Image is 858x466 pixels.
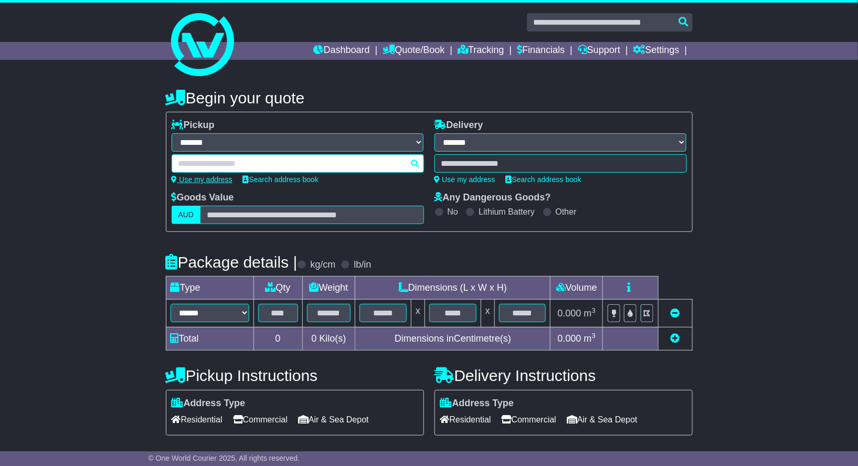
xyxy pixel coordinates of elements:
label: lb/in [354,259,371,271]
label: Any Dangerous Goods? [435,192,551,204]
span: Air & Sea Depot [298,411,369,428]
a: Add new item [671,333,680,344]
label: Address Type [172,398,246,409]
span: © One World Courier 2025. All rights reserved. [149,454,300,462]
sup: 3 [592,306,596,314]
h4: Begin your quote [166,89,693,107]
td: Type [166,277,253,300]
h4: Delivery Instructions [435,367,693,384]
span: Commercial [502,411,556,428]
label: kg/cm [310,259,335,271]
label: Address Type [440,398,514,409]
label: Pickup [172,120,215,131]
span: Air & Sea Depot [567,411,638,428]
a: Settings [633,42,680,60]
a: Search address book [243,175,319,184]
a: Support [578,42,620,60]
td: Dimensions (L x W x H) [355,277,550,300]
h4: Package details | [166,253,298,271]
td: Volume [550,277,603,300]
td: x [481,300,494,327]
label: Goods Value [172,192,234,204]
typeahead: Please provide city [172,154,424,173]
label: Lithium Battery [479,207,535,217]
a: Tracking [458,42,504,60]
span: 0.000 [558,333,581,344]
label: Delivery [435,120,483,131]
span: 0 [311,333,316,344]
td: Dimensions in Centimetre(s) [355,327,550,350]
span: 0.000 [558,308,581,319]
span: m [584,333,596,344]
a: Quote/Book [383,42,444,60]
a: Use my address [435,175,495,184]
td: Weight [302,277,355,300]
td: Total [166,327,253,350]
td: Qty [253,277,302,300]
span: Residential [440,411,491,428]
td: x [411,300,425,327]
label: AUD [172,206,201,224]
label: Other [556,207,577,217]
label: No [448,207,458,217]
sup: 3 [592,332,596,340]
span: Residential [172,411,223,428]
a: Dashboard [314,42,370,60]
span: m [584,308,596,319]
a: Use my address [172,175,232,184]
a: Financials [517,42,565,60]
td: 0 [253,327,302,350]
a: Search address book [506,175,581,184]
h4: Pickup Instructions [166,367,424,384]
a: Remove this item [671,308,680,319]
span: Commercial [233,411,288,428]
td: Kilo(s) [302,327,355,350]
